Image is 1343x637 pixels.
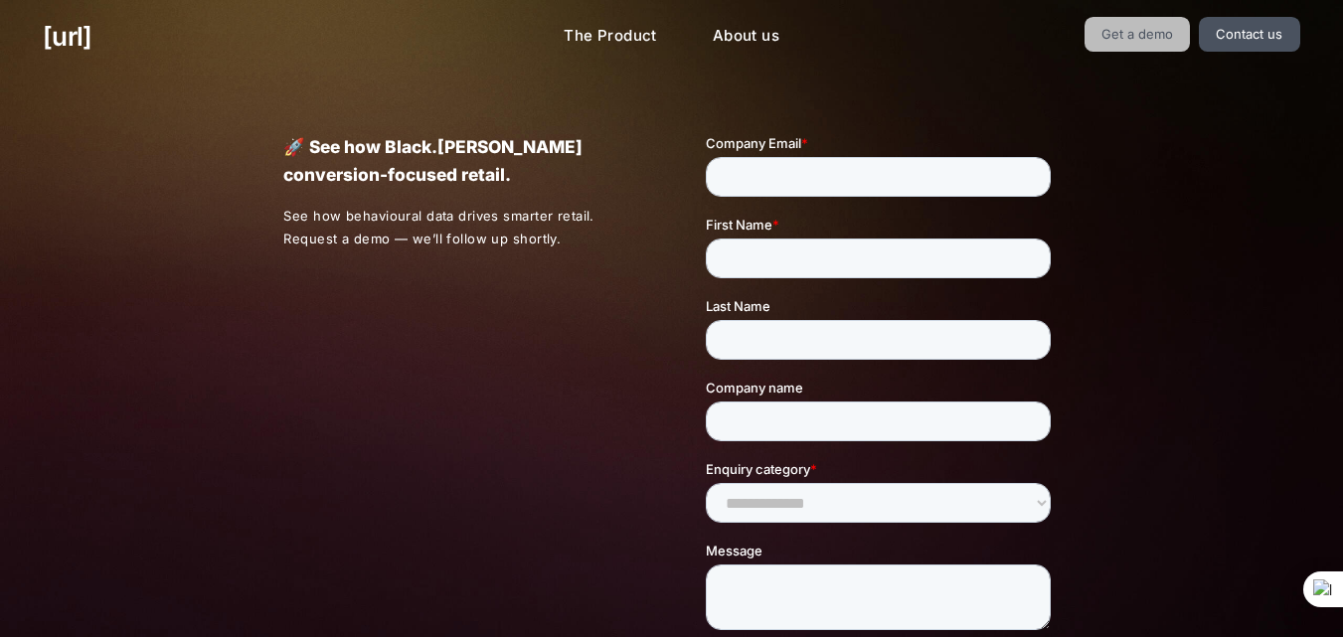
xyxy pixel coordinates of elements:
[1199,17,1300,52] a: Contact us
[283,133,636,189] p: 🚀 See how Black.[PERSON_NAME] conversion-focused retail.
[283,205,637,250] p: See how behavioural data drives smarter retail. Request a demo — we’ll follow up shortly.
[1085,17,1191,52] a: Get a demo
[43,17,91,56] a: [URL]
[548,17,673,56] a: The Product
[697,17,795,56] a: About us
